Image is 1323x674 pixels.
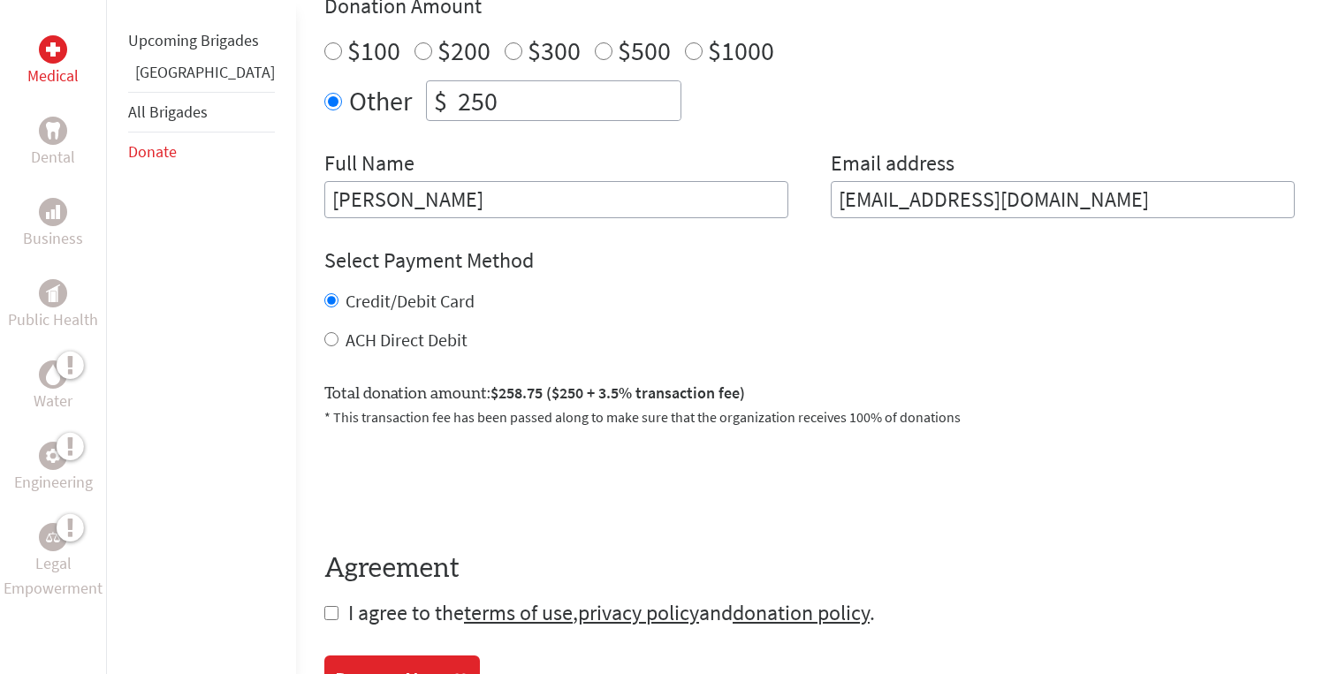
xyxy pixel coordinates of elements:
[31,117,75,170] a: DentalDental
[348,599,875,626] span: I agree to the , and .
[347,34,400,67] label: $100
[346,290,475,312] label: Credit/Debit Card
[39,360,67,389] div: Water
[39,198,67,226] div: Business
[324,449,593,518] iframe: reCAPTCHA
[39,35,67,64] div: Medical
[324,181,788,218] input: Enter Full Name
[39,523,67,551] div: Legal Empowerment
[27,64,79,88] p: Medical
[135,62,275,82] a: [GEOGRAPHIC_DATA]
[831,181,1295,218] input: Your Email
[324,553,1295,585] h4: Agreement
[128,141,177,162] a: Donate
[578,599,699,626] a: privacy policy
[8,279,98,332] a: Public HealthPublic Health
[349,80,412,121] label: Other
[39,117,67,145] div: Dental
[733,599,870,626] a: donation policy
[8,307,98,332] p: Public Health
[39,442,67,470] div: Engineering
[128,21,275,60] li: Upcoming Brigades
[324,149,414,181] label: Full Name
[427,81,454,120] div: $
[128,30,259,50] a: Upcoming Brigades
[39,279,67,307] div: Public Health
[708,34,774,67] label: $1000
[454,81,681,120] input: Enter Amount
[128,102,208,122] a: All Brigades
[464,599,573,626] a: terms of use
[14,470,93,495] p: Engineering
[324,406,1295,428] p: * This transaction fee has been passed along to make sure that the organization receives 100% of ...
[324,381,745,406] label: Total donation amount:
[23,226,83,251] p: Business
[14,442,93,495] a: EngineeringEngineering
[46,364,60,384] img: Water
[46,205,60,219] img: Business
[34,360,72,413] a: WaterWater
[4,551,103,601] p: Legal Empowerment
[23,198,83,251] a: BusinessBusiness
[528,34,581,67] label: $300
[346,329,468,351] label: ACH Direct Debit
[46,122,60,139] img: Dental
[128,60,275,92] li: Ghana
[46,532,60,542] img: Legal Empowerment
[34,389,72,413] p: Water
[128,133,275,171] li: Donate
[490,382,745,403] span: $258.75 ($250 + 3.5% transaction fee)
[46,42,60,57] img: Medical
[27,35,79,88] a: MedicalMedical
[618,34,671,67] label: $500
[46,284,60,302] img: Public Health
[31,145,75,170] p: Dental
[4,523,103,601] a: Legal EmpowermentLegal Empowerment
[437,34,490,67] label: $200
[46,449,60,463] img: Engineering
[324,246,1295,275] h4: Select Payment Method
[128,92,275,133] li: All Brigades
[831,149,954,181] label: Email address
